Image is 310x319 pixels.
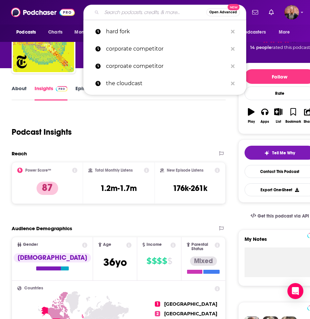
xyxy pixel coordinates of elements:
[106,75,228,92] p: the cloudcast
[264,150,269,156] img: tell me why sparkle
[248,120,255,124] div: Play
[83,23,246,40] a: hard fork
[56,86,67,91] img: Podchaser Pro
[155,311,160,316] span: 2
[173,183,207,193] h3: 176k-261k
[234,28,266,37] span: For Podcasters
[83,75,246,92] a: the cloudcast
[24,286,43,290] span: Countries
[250,7,261,18] a: Show notifications dropdown
[12,127,72,137] h1: Podcast Insights
[103,242,111,247] span: Age
[162,256,167,266] span: $
[284,5,299,20] span: Logged in as kara_new
[70,26,107,39] button: open menu
[274,26,298,39] button: open menu
[35,85,67,100] a: InsightsPodchaser Pro
[266,7,276,18] a: Show notifications dropdown
[37,182,58,195] p: 87
[245,104,258,128] button: Play
[23,242,38,247] span: Gender
[83,40,246,58] a: corporate competitor
[157,256,161,266] span: $
[106,58,228,75] p: corproate competitor
[74,28,98,37] span: Monitoring
[48,28,62,37] span: Charts
[271,104,285,128] button: List
[12,150,27,157] h2: Reach
[206,8,240,16] button: Open AdvancedNew
[279,28,290,37] span: More
[103,256,127,269] span: 36 yo
[95,168,133,173] h2: Total Monthly Listens
[284,5,299,20] button: Show profile menu
[285,120,301,124] div: Bookmark
[276,120,281,124] div: List
[44,26,66,39] a: Charts
[83,5,246,20] div: Search podcasts, credits, & more...
[155,301,160,307] span: 1
[11,6,75,19] img: Podchaser - Follow, Share and Rate Podcasts
[164,311,217,317] a: [GEOGRAPHIC_DATA]
[191,242,214,251] span: Parental Status
[164,301,217,307] a: [GEOGRAPHIC_DATA]
[12,225,72,232] h2: Audience Demographics
[260,120,269,124] div: Apps
[12,85,27,100] a: About
[228,4,240,10] span: New
[258,213,309,219] span: Get this podcast via API
[271,45,310,50] span: rated this podcast
[285,104,301,128] button: Bookmark
[147,242,162,247] span: Income
[187,256,220,274] a: Mixed
[250,45,271,50] span: 14 people
[75,85,108,100] a: Episodes353
[14,253,91,270] a: [DEMOGRAPHIC_DATA]
[167,256,172,266] span: $
[272,150,295,156] span: Tell Me Why
[14,253,91,262] div: [DEMOGRAPHIC_DATA]
[100,183,137,193] h3: 1.2m-1.7m
[230,26,275,39] button: open menu
[284,5,299,20] img: User Profile
[12,26,45,39] button: open menu
[152,256,156,266] span: $
[287,283,303,299] div: Open Intercom Messenger
[106,40,228,58] p: corporate competitor
[258,104,271,128] button: Apps
[83,58,246,75] a: corproate competitor
[147,256,151,266] span: $
[147,256,172,266] a: $$$$$
[209,11,237,14] span: Open Advanced
[190,256,217,266] div: Mixed
[25,168,51,173] h2: Power Score™
[103,259,127,268] a: 36yo
[167,168,203,173] h2: New Episode Listens
[16,28,36,37] span: Podcasts
[102,7,206,18] input: Search podcasts, credits, & more...
[106,23,228,40] p: hard fork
